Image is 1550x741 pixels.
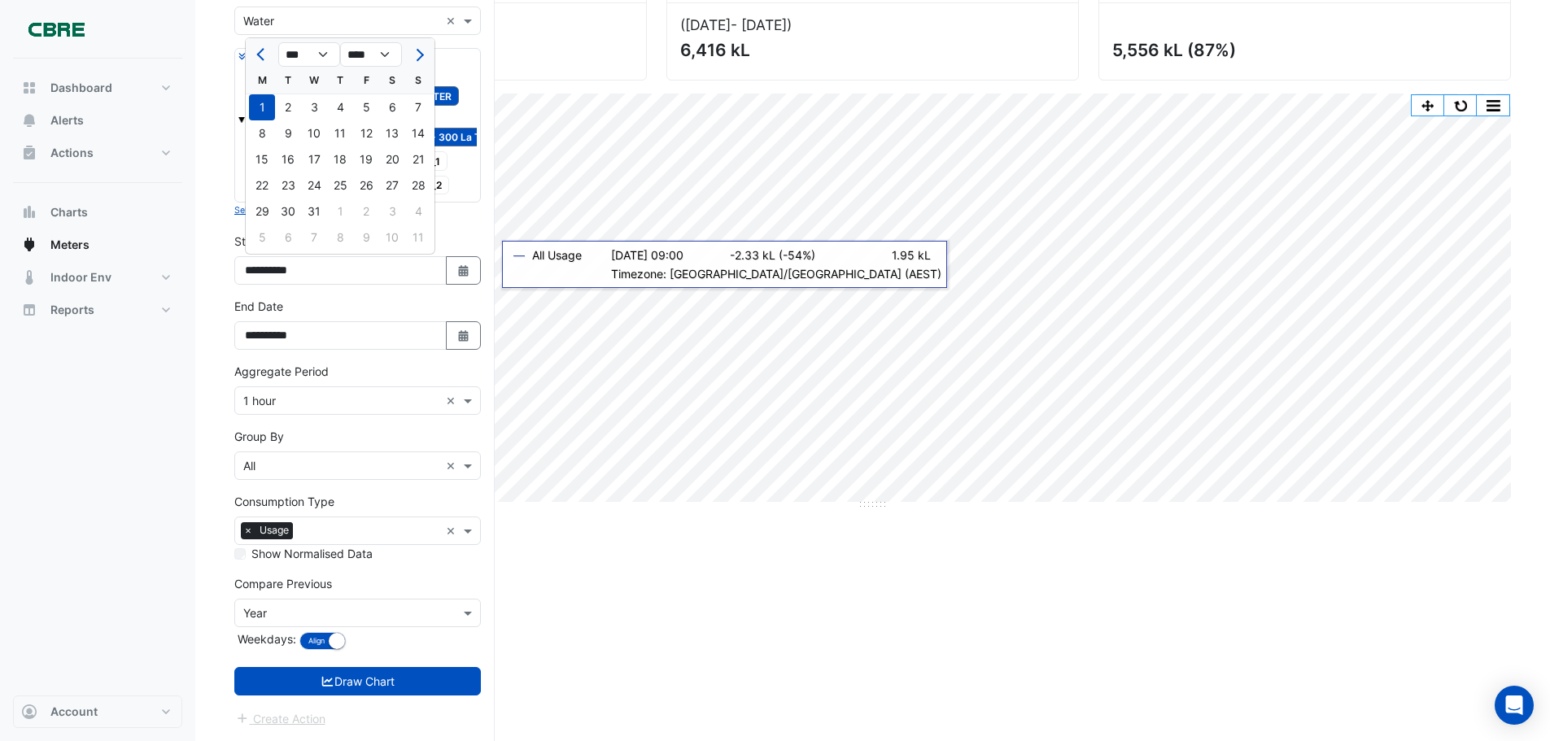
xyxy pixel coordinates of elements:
div: 18 [327,146,353,172]
span: Meters [50,237,90,253]
div: Tuesday, January 23, 2024 [275,172,301,198]
app-icon: Indoor Env [21,269,37,286]
span: Charts [50,204,88,220]
div: 6 [379,94,405,120]
div: 12 [353,120,379,146]
div: 8 [249,120,275,146]
div: Monday, January 1, 2024 [249,94,275,120]
div: Tuesday, January 30, 2024 [275,198,301,224]
small: Select Reportable [234,205,308,216]
div: Tuesday, January 2, 2024 [275,94,301,120]
div: Wednesday, January 3, 2024 [301,94,327,120]
div: Monday, January 29, 2024 [249,198,275,224]
label: End Date [234,298,283,315]
div: Tuesday, January 16, 2024 [275,146,301,172]
app-icon: Alerts [21,112,37,129]
label: Consumption Type [234,493,334,510]
div: 4 [327,94,353,120]
div: 11 [405,224,431,251]
label: Group By [234,428,284,445]
div: 1 [327,198,353,224]
button: Reset [1444,95,1477,116]
div: 4 [405,198,431,224]
div: 23 [275,172,301,198]
button: Expand All [238,49,290,63]
div: Thursday, January 11, 2024 [327,120,353,146]
div: 14 [405,120,431,146]
div: 5 [353,94,379,120]
button: Actions [13,137,182,169]
label: Weekdays: [234,630,296,647]
div: T [275,68,301,94]
button: Alerts [13,104,182,137]
div: Saturday, January 20, 2024 [379,146,405,172]
div: 25 [327,172,353,198]
span: Account [50,704,98,720]
span: Clear [446,522,460,539]
div: 20 [379,146,405,172]
small: Expand All [238,51,290,62]
div: 16 [275,146,301,172]
button: Indoor Env [13,261,182,294]
div: 29 [249,198,275,224]
div: Sunday, February 11, 2024 [405,224,431,251]
button: Draw Chart [234,667,481,695]
select: Select year [340,42,402,67]
div: 10 [379,224,405,251]
div: Sunday, January 28, 2024 [405,172,431,198]
div: 10 [301,120,327,146]
div: Tuesday, January 9, 2024 [275,120,301,146]
span: × [241,522,255,538]
div: Friday, January 12, 2024 [353,120,379,146]
button: Next month [408,41,428,68]
div: Tuesday, February 6, 2024 [275,224,301,251]
div: Saturday, January 27, 2024 [379,172,405,198]
span: Clear [446,392,460,409]
button: Previous month [252,41,272,68]
span: Indoor Env [50,269,111,286]
div: Friday, January 26, 2024 [353,172,379,198]
div: ([DATE] ) [680,16,1065,33]
span: Alerts [50,112,84,129]
div: Wednesday, January 31, 2024 [301,198,327,224]
button: Account [13,695,182,728]
app-escalated-ticket-create-button: Please draw the charts first [234,710,326,724]
span: Reports [50,302,94,318]
div: 11 [327,120,353,146]
div: Friday, February 2, 2024 [353,198,379,224]
div: Thursday, January 25, 2024 [327,172,353,198]
div: Friday, February 9, 2024 [353,224,379,251]
div: Sunday, January 14, 2024 [405,120,431,146]
button: More Options [1477,95,1509,116]
div: Monday, January 8, 2024 [249,120,275,146]
button: Reports [13,294,182,326]
label: Aggregate Period [234,363,329,380]
div: Saturday, February 10, 2024 [379,224,405,251]
div: 2 [275,94,301,120]
div: Thursday, January 18, 2024 [327,146,353,172]
button: Select Reportable [234,203,308,217]
div: 9 [353,224,379,251]
fa-icon: Select Date [456,264,471,277]
select: Select month [278,42,340,67]
div: 7 [301,224,327,251]
div: Thursday, January 4, 2024 [327,94,353,120]
div: Thursday, February 8, 2024 [327,224,353,251]
div: S [379,68,405,94]
fa-icon: Select Date [456,329,471,342]
span: Usage [255,522,293,538]
div: 3 [301,94,327,120]
div: S [405,68,431,94]
div: 7 [405,94,431,120]
div: 2 [353,198,379,224]
button: Dashboard [13,72,182,104]
div: F [353,68,379,94]
div: 27 [379,172,405,198]
div: 28 [405,172,431,198]
div: 6,416 kL [680,40,1062,60]
div: 21 [405,146,431,172]
app-icon: Dashboard [21,80,37,96]
span: - [DATE] [731,16,787,33]
img: Company Logo [20,13,93,46]
div: Wednesday, January 17, 2024 [301,146,327,172]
